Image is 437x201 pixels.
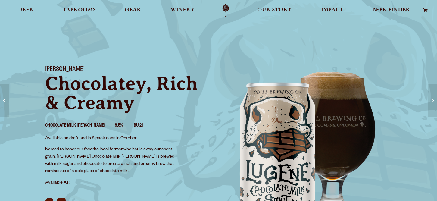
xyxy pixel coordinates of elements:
p: Chocolatey, Rich & Creamy [45,74,211,112]
a: Taprooms [59,4,100,17]
span: Gear [125,8,141,12]
a: Our Story [253,4,296,17]
li: Chocolate Milk [PERSON_NAME] [45,122,115,130]
p: Available As: [45,179,211,187]
h1: [PERSON_NAME] [45,66,211,74]
span: Beer Finder [372,8,410,12]
a: Impact [317,4,347,17]
span: Winery [170,8,195,12]
a: Winery [167,4,198,17]
a: Odell Home [214,4,237,17]
p: Named to honor our favorite local farmer who hauls away our spent grain, [PERSON_NAME] Chocolate ... [45,146,178,175]
a: Gear [121,4,145,17]
span: Impact [321,8,343,12]
span: Our Story [257,8,292,12]
span: Beer [19,8,34,12]
a: Beer Finder [368,4,414,17]
li: IBU 21 [133,122,152,130]
span: Taprooms [63,8,96,12]
a: Beer [15,4,38,17]
p: Available on draft and in 6 pack cans in October. [45,135,178,142]
li: 8.5% [115,122,133,130]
